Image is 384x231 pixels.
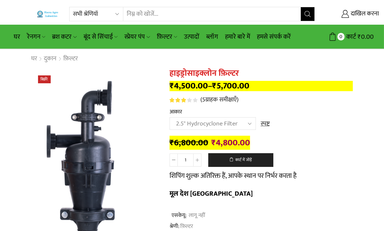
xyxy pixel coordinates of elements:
[44,54,57,63] a: दुकान
[121,29,153,45] a: स्प्रेयर पंप
[41,76,48,83] font: बिक्री
[358,32,361,42] font: ₹
[205,95,238,105] font: ग्राहक समीक्षाएँ)
[261,120,270,129] a: विकल्प साफ़ करें
[216,136,250,150] font: 4,800.00
[188,211,205,220] font: लागू नहीं
[14,32,20,42] font: घर
[44,53,57,64] font: दुकान
[170,170,297,182] font: शिपिंग शुल्क अतिरिक्त हैं, आपके स्थान पर निर्भर करता है
[208,79,212,93] font: –
[170,188,253,199] font: मूल देश [GEOGRAPHIC_DATA]
[184,32,199,42] font: उत्पादों
[24,29,49,45] a: रेनगन
[339,33,342,41] font: 0
[170,107,182,116] font: आकार
[123,7,301,21] input: निम्न को खोजें...
[216,79,249,93] font: 5,700.00
[180,222,193,231] font: फ़िल्टर
[253,29,294,45] a: हमसे संपर्क करें
[170,136,174,150] font: ₹
[174,136,208,150] font: 6,800.00
[124,32,145,42] font: स्प्रेयर पंप
[257,32,291,42] font: हमसे संपर्क करें
[322,31,374,43] a: 0 कार्ट ₹0.00
[170,98,197,102] div: 5 में से 3.20 रेटिंग
[361,32,374,42] font: 0.00
[202,95,205,105] font: 5
[203,29,222,45] a: ब्लॉग
[200,95,202,105] font: (
[174,79,208,93] font: 4,500.00
[170,66,239,80] font: हाइड्रोसाइक्लोन फ़िल्टर
[157,32,172,42] font: फ़िल्टर
[200,96,238,105] a: (5ग्राहक समीक्षाएँ)
[346,32,356,42] font: कार्ट
[225,32,250,42] font: हमारे बारे में
[211,136,216,150] font: ₹
[179,222,193,231] a: फ़िल्टर
[64,53,78,64] font: फ़िल्टर
[49,29,80,45] a: ब्रश कटर
[153,29,181,45] a: फ़िल्टर
[235,157,252,163] font: कार्ट में जोड़ें
[80,29,121,45] a: बूंद से सिंचाई
[84,32,113,42] font: बूंद से सिंचाई
[31,54,38,63] a: घर
[222,29,253,45] a: हमारे बारे में
[27,32,40,42] font: रेनगन
[261,119,270,129] font: स्पष्ट
[170,79,174,93] font: ₹
[10,29,24,45] a: घर
[206,32,218,42] font: ब्लॉग
[178,154,193,167] input: उत्पाद गुणवत्ता
[181,29,203,45] a: उत्पादों
[170,222,179,231] font: श्रेणी:
[52,32,72,42] font: ब्रश कटर
[31,54,78,63] nav: ब्रेडक्रम्ब
[325,8,379,20] a: दाखिल करना
[171,211,187,220] font: एसकेयू:
[32,53,37,64] font: घर
[208,153,273,167] button: कार्ट में जोड़ें
[301,7,314,21] button: खोज बटन
[212,79,216,93] font: ₹
[63,54,78,63] a: फ़िल्टर
[351,9,379,19] font: दाखिल करना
